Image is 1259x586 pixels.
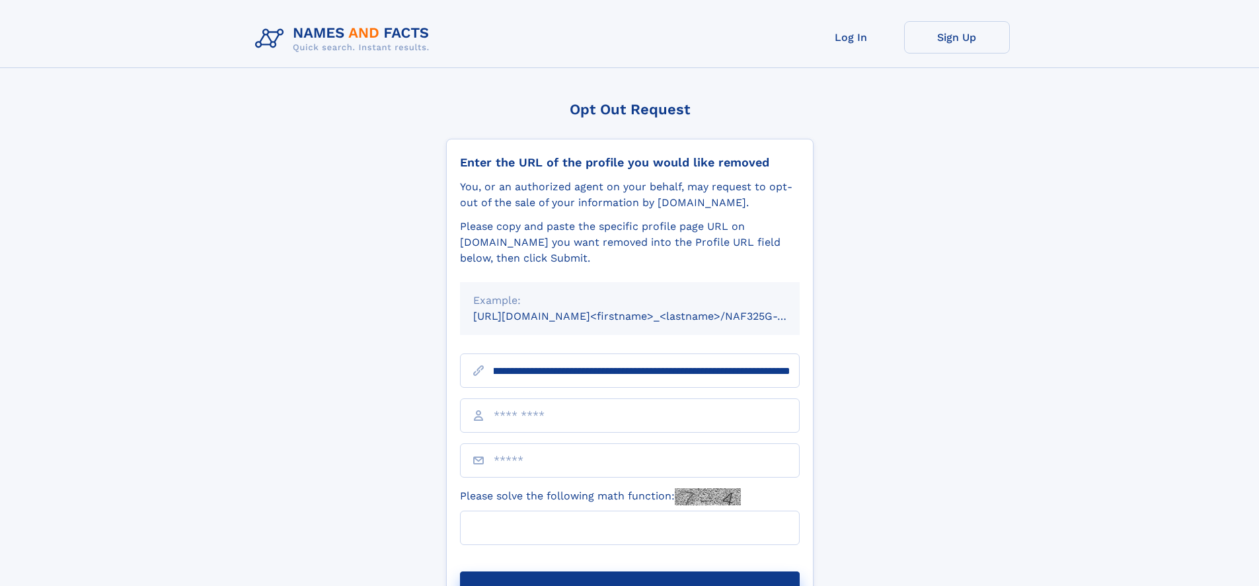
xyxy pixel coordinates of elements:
[460,219,800,266] div: Please copy and paste the specific profile page URL on [DOMAIN_NAME] you want removed into the Pr...
[904,21,1010,54] a: Sign Up
[446,101,814,118] div: Opt Out Request
[473,293,786,309] div: Example:
[473,310,825,322] small: [URL][DOMAIN_NAME]<firstname>_<lastname>/NAF325G-xxxxxxxx
[460,155,800,170] div: Enter the URL of the profile you would like removed
[798,21,904,54] a: Log In
[250,21,440,57] img: Logo Names and Facts
[460,488,741,505] label: Please solve the following math function:
[460,179,800,211] div: You, or an authorized agent on your behalf, may request to opt-out of the sale of your informatio...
